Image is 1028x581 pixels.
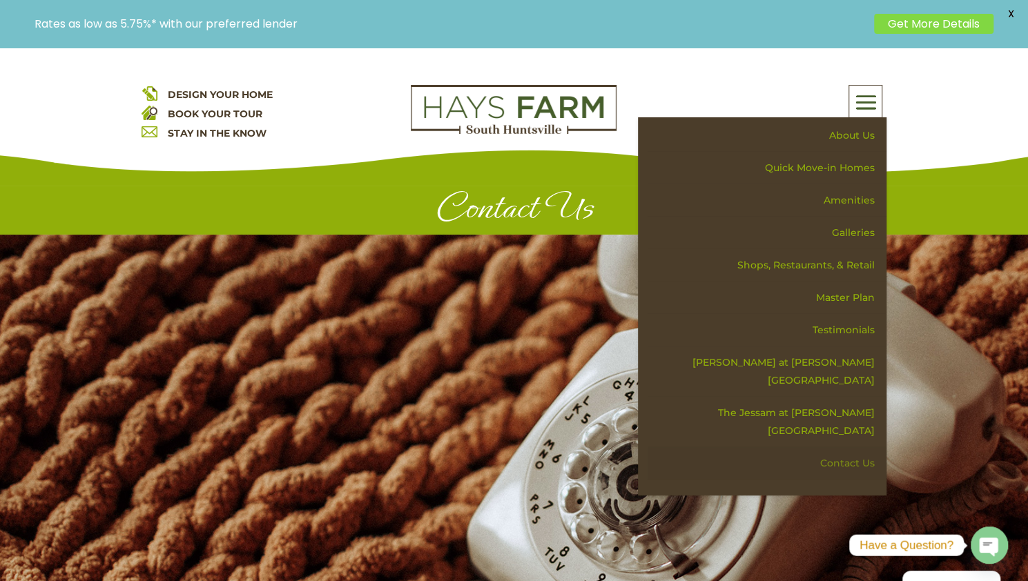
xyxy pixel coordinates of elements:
[35,17,867,30] p: Rates as low as 5.75%* with our preferred lender
[648,447,886,480] a: Contact Us
[648,346,886,397] a: [PERSON_NAME] at [PERSON_NAME][GEOGRAPHIC_DATA]
[142,85,157,101] img: design your home
[168,88,273,101] a: DESIGN YOUR HOME
[1000,3,1021,24] span: X
[648,184,886,217] a: Amenities
[648,397,886,447] a: The Jessam at [PERSON_NAME][GEOGRAPHIC_DATA]
[142,104,157,120] img: book your home tour
[648,119,886,152] a: About Us
[411,125,617,137] a: hays farm homes huntsville development
[411,85,617,135] img: Logo
[648,152,886,184] a: Quick Move-in Homes
[648,249,886,282] a: Shops, Restaurants, & Retail
[168,108,262,120] a: BOOK YOUR TOUR
[648,282,886,314] a: Master Plan
[648,314,886,346] a: Testimonials
[648,217,886,249] a: Galleries
[168,127,266,139] a: STAY IN THE KNOW
[874,14,993,34] a: Get More Details
[142,187,887,235] h1: Contact Us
